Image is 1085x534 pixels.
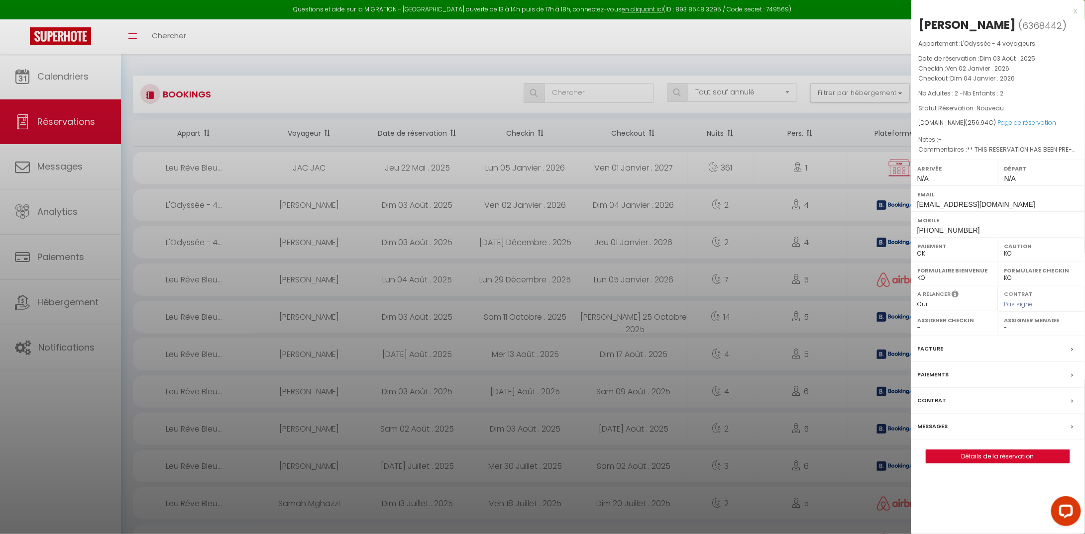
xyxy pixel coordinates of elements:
[917,315,991,325] label: Assigner Checkin
[980,54,1036,63] span: Dim 03 Août . 2025
[951,74,1015,83] span: Dim 04 Janvier . 2026
[977,104,1004,112] span: Nouveau
[1019,18,1067,32] span: ( )
[1004,164,1079,174] label: Départ
[926,449,1070,463] button: Détails de la réservation
[917,266,991,275] label: Formulaire Bienvenue
[1004,315,1079,325] label: Assigner Menage
[911,5,1078,17] div: x
[946,64,1010,73] span: Ven 02 Janvier . 2026
[918,74,1078,84] p: Checkout :
[918,89,1004,97] span: Nb Adultes : 2 -
[917,215,1079,225] label: Mobile
[917,164,991,174] label: Arrivée
[1004,175,1016,182] span: N/A
[966,118,996,127] span: ( €)
[918,103,1078,113] p: Statut Réservation :
[918,145,1078,155] p: Commentaires :
[968,118,989,127] span: 256.94
[1004,300,1033,308] span: Pas signé
[917,290,951,298] label: A relancer
[917,395,946,406] label: Contrat
[918,135,1078,145] p: Notes :
[917,241,991,251] label: Paiement
[1004,241,1079,251] label: Caution
[917,200,1035,208] span: [EMAIL_ADDRESS][DOMAIN_NAME]
[918,17,1016,33] div: [PERSON_NAME]
[917,369,949,380] label: Paiements
[917,226,980,234] span: [PHONE_NUMBER]
[938,135,942,144] span: -
[926,450,1070,463] a: Détails de la réservation
[961,39,1036,48] span: L'Odyssée - 4 voyageurs
[917,175,929,182] span: N/A
[917,189,1079,199] label: Email
[1023,19,1063,32] span: 6368442
[964,89,1004,97] span: Nb Enfants : 2
[998,118,1057,127] a: Page de réservation
[918,39,1078,49] p: Appartement :
[1004,290,1033,296] label: Contrat
[952,290,959,301] i: Sélectionner OUI si vous souhaiter envoyer les séquences de messages post-checkout
[918,118,1078,128] div: [DOMAIN_NAME]
[917,421,948,432] label: Messages
[1043,492,1085,534] iframe: LiveChat chat widget
[918,54,1078,64] p: Date de réservation :
[1004,266,1079,275] label: Formulaire Checkin
[917,344,943,354] label: Facture
[918,64,1078,74] p: Checkin :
